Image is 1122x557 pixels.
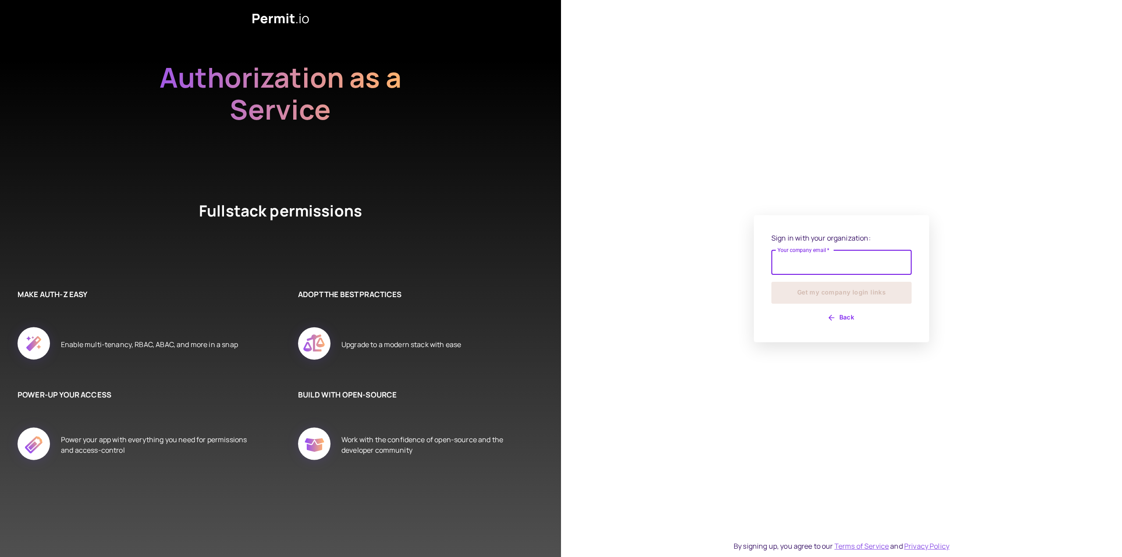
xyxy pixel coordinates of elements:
p: Sign in with your organization: [771,233,912,243]
h4: Fullstack permissions [167,200,394,254]
div: Power your app with everything you need for permissions and access-control [61,418,254,472]
div: Upgrade to a modern stack with ease [341,317,461,372]
h6: ADOPT THE BEST PRACTICES [298,289,535,300]
div: Enable multi-tenancy, RBAC, ABAC, and more in a snap [61,317,238,372]
h6: MAKE AUTH-Z EASY [18,289,254,300]
button: Back [771,311,912,325]
button: Get my company login links [771,282,912,304]
h2: Authorization as a Service [131,61,430,157]
h6: BUILD WITH OPEN-SOURCE [298,389,535,401]
a: Privacy Policy [904,541,949,551]
h6: POWER-UP YOUR ACCESS [18,389,254,401]
label: Your company email [778,246,830,254]
div: By signing up, you agree to our and [734,541,949,551]
div: Work with the confidence of open-source and the developer community [341,418,535,472]
a: Terms of Service [834,541,889,551]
